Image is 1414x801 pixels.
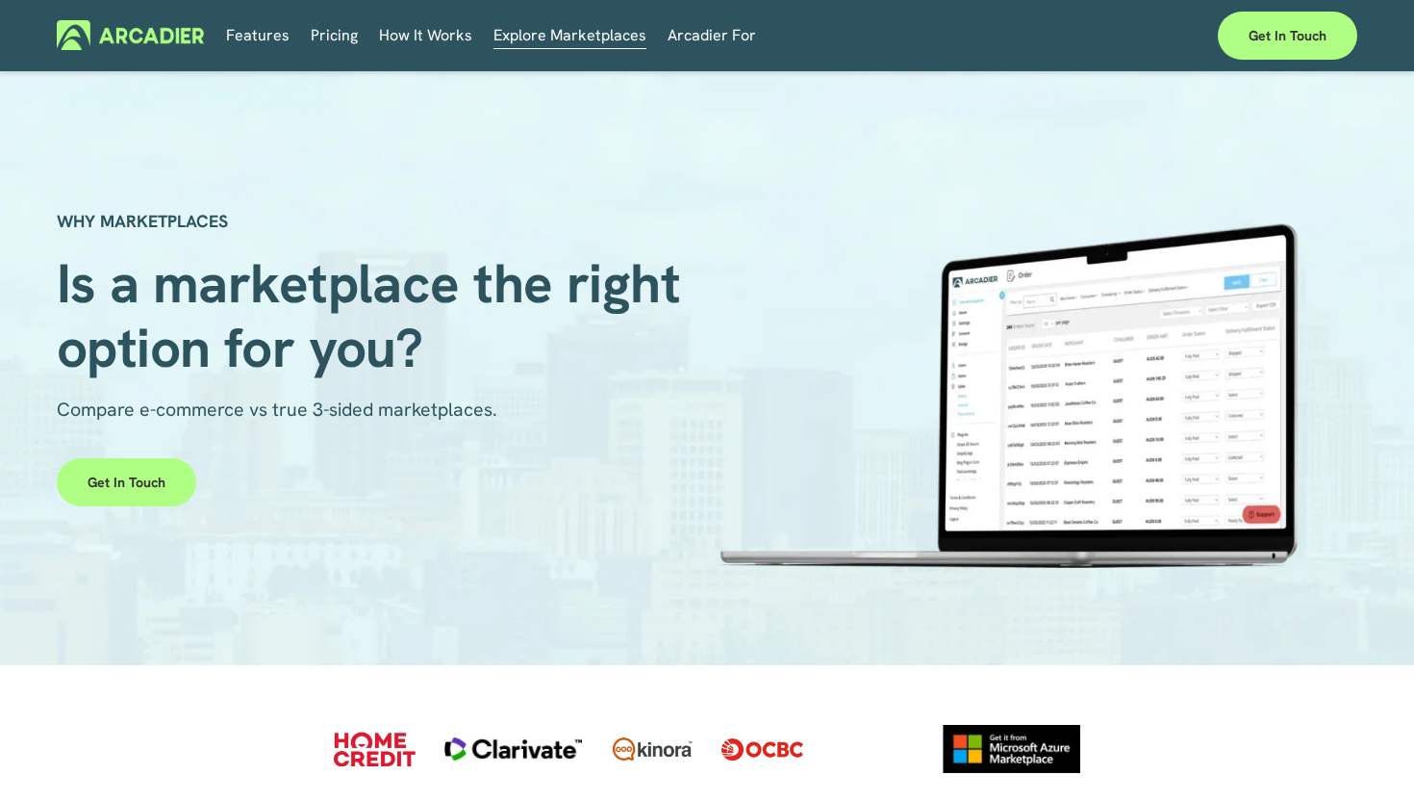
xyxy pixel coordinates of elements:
a: Pricing [311,20,358,50]
a: folder dropdown [668,20,756,50]
span: Arcadier For [668,22,756,49]
span: How It Works [379,22,472,49]
img: Arcadier [57,20,204,50]
a: Get in touch [1218,12,1357,60]
a: folder dropdown [379,20,472,50]
a: Get in touch [57,458,196,506]
span: Compare e-commerce vs true 3-sided marketplaces. [57,397,497,422]
a: Features [226,20,290,50]
a: Explore Marketplaces [493,20,646,50]
strong: WHY MARKETPLACES [57,210,228,232]
span: Is a marketplace the right option for you? [57,247,694,383]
